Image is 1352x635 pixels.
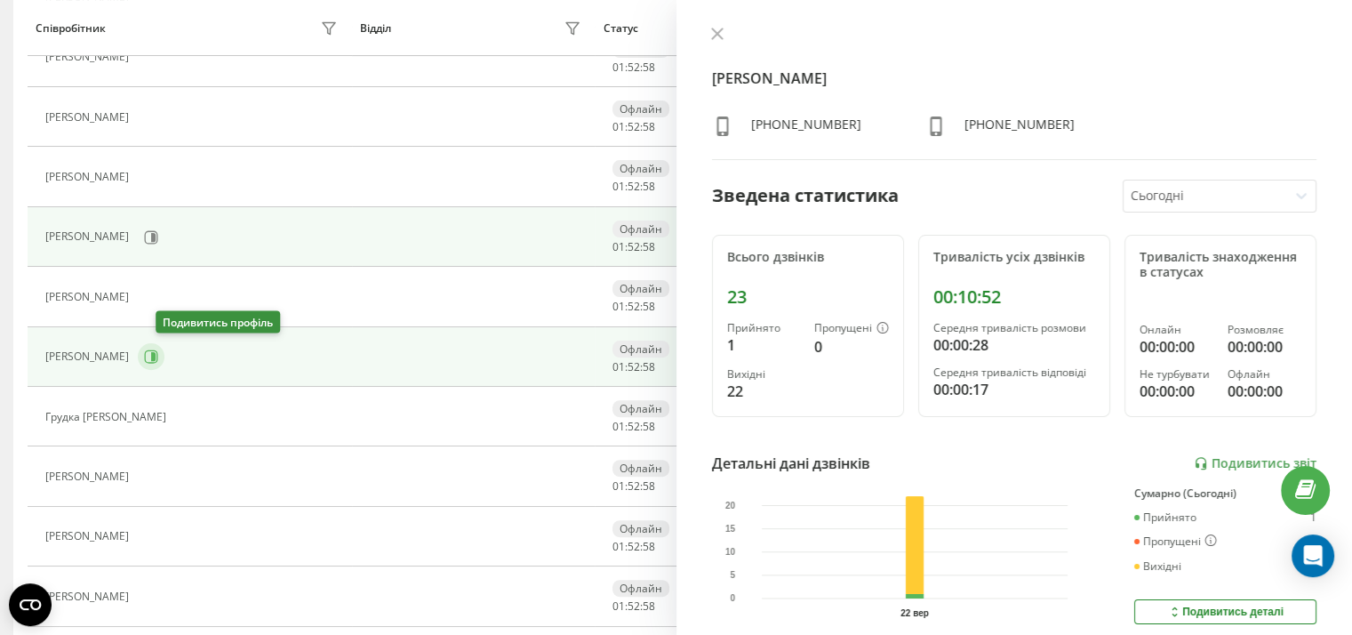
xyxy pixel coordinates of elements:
[612,100,669,117] div: Офлайн
[727,368,800,381] div: Вихідні
[814,322,889,336] div: Пропущені
[1134,511,1196,524] div: Прийнято
[612,419,625,434] span: 01
[360,22,391,35] div: Відділ
[612,179,625,194] span: 01
[628,119,640,134] span: 52
[1140,336,1213,358] div: 00:00:00
[612,541,655,553] div: : :
[628,599,640,614] span: 52
[1134,535,1217,549] div: Пропущені
[751,116,861,141] div: [PHONE_NUMBER]
[628,359,640,374] span: 52
[36,22,106,35] div: Співробітник
[45,291,133,303] div: [PERSON_NAME]
[612,341,669,358] div: Офлайн
[45,470,133,483] div: [PERSON_NAME]
[156,311,280,334] div: Подивитись профіль
[612,359,625,374] span: 01
[612,539,625,554] span: 01
[1134,599,1316,624] button: Подивитись деталі
[814,336,889,358] div: 0
[725,524,736,534] text: 15
[612,181,655,193] div: : :
[612,460,669,477] div: Офлайн
[1140,250,1301,280] div: Тривалість знаходження в статусах
[612,478,625,494] span: 01
[628,419,640,434] span: 52
[612,61,655,74] div: : :
[612,599,625,614] span: 01
[725,501,736,510] text: 20
[643,179,655,194] span: 58
[730,594,735,604] text: 0
[1228,324,1301,336] div: Розмовляє
[612,421,655,433] div: : :
[612,600,655,613] div: : :
[1228,336,1301,358] div: 00:00:00
[628,239,640,254] span: 52
[727,334,800,356] div: 1
[712,182,899,209] div: Зведена статистика
[604,22,638,35] div: Статус
[628,478,640,494] span: 52
[612,121,655,133] div: : :
[612,280,669,297] div: Офлайн
[1134,560,1181,573] div: Вихідні
[1140,381,1213,402] div: 00:00:00
[900,608,929,618] text: 22 вер
[45,171,133,183] div: [PERSON_NAME]
[712,68,1317,89] h4: [PERSON_NAME]
[45,411,171,423] div: Грудка [PERSON_NAME]
[933,250,1095,265] div: Тривалість усіх дзвінків
[643,299,655,314] span: 58
[964,116,1075,141] div: [PHONE_NUMBER]
[727,381,800,402] div: 22
[643,239,655,254] span: 58
[612,239,625,254] span: 01
[45,51,133,63] div: [PERSON_NAME]
[725,547,736,557] text: 10
[1194,456,1316,471] a: Подивитись звіт
[612,60,625,75] span: 01
[612,400,669,417] div: Офлайн
[643,478,655,494] span: 58
[730,570,735,580] text: 5
[1228,368,1301,381] div: Офлайн
[612,221,669,237] div: Офлайн
[612,241,655,253] div: : :
[628,539,640,554] span: 52
[1134,487,1316,500] div: Сумарно (Сьогодні)
[712,453,870,474] div: Детальні дані дзвінків
[612,361,655,374] div: : :
[9,583,52,626] button: Open CMP widget
[612,480,655,493] div: : :
[45,230,133,243] div: [PERSON_NAME]
[727,322,800,334] div: Прийнято
[727,286,889,308] div: 23
[1292,535,1334,577] div: Open Intercom Messenger
[612,301,655,313] div: : :
[727,250,889,265] div: Всього дзвінків
[45,350,133,363] div: [PERSON_NAME]
[643,359,655,374] span: 58
[612,299,625,314] span: 01
[1167,605,1284,619] div: Подивитись деталі
[643,119,655,134] span: 58
[1140,324,1213,336] div: Онлайн
[1228,381,1301,402] div: 00:00:00
[45,530,133,543] div: [PERSON_NAME]
[612,580,669,597] div: Офлайн
[643,60,655,75] span: 58
[643,599,655,614] span: 58
[628,179,640,194] span: 52
[628,60,640,75] span: 52
[643,539,655,554] span: 58
[933,366,1095,379] div: Середня тривалість відповіді
[643,419,655,434] span: 58
[933,286,1095,308] div: 00:10:52
[628,299,640,314] span: 52
[933,322,1095,334] div: Середня тривалість розмови
[612,160,669,177] div: Офлайн
[45,591,133,603] div: [PERSON_NAME]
